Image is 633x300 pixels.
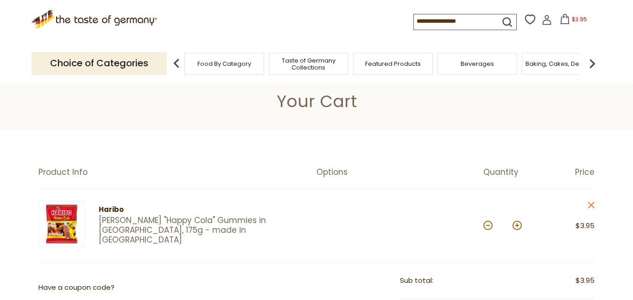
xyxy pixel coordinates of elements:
[38,282,233,294] p: Have a coupon code?
[167,54,186,73] img: previous arrow
[483,167,539,177] div: Quantity
[539,167,595,177] div: Price
[32,52,167,75] p: Choice of Categories
[197,60,251,67] a: Food By Category
[461,60,494,67] a: Beverages
[583,54,601,73] img: next arrow
[400,275,433,285] span: Sub total:
[576,275,595,287] span: $3.95
[572,15,587,23] span: $3.95
[99,204,300,216] div: Haribo
[554,14,593,28] button: $3.95
[525,60,597,67] a: Baking, Cakes, Desserts
[365,60,421,67] a: Featured Products
[316,167,483,177] div: Options
[38,201,85,247] img: Haribo "Happy Cola" Gummies Made in Germany
[272,57,346,71] a: Taste of Germany Collections
[38,167,316,177] div: Product Info
[576,221,595,230] span: $3.95
[99,216,300,245] a: [PERSON_NAME] "Happy Cola" Gummies in [GEOGRAPHIC_DATA], 175g - made in [GEOGRAPHIC_DATA]
[29,91,604,112] h1: Your Cart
